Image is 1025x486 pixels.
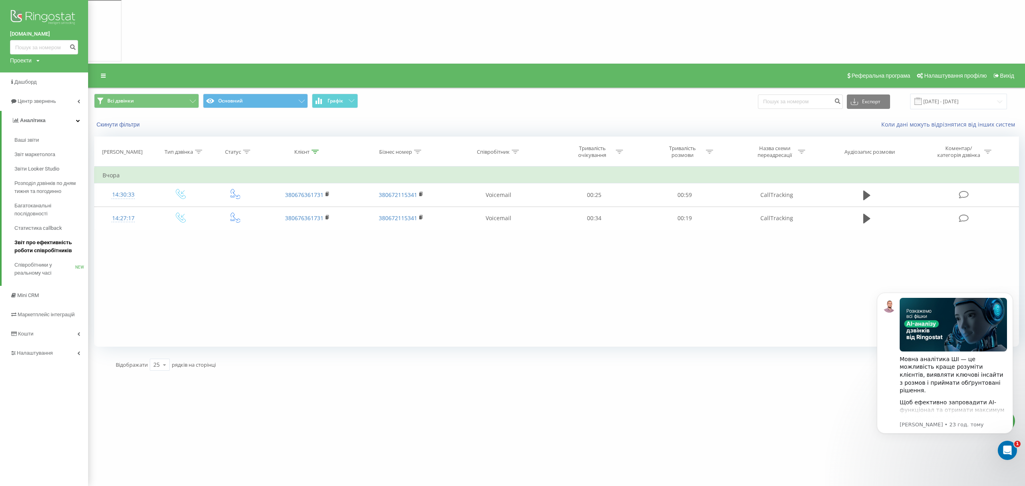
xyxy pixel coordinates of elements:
a: Реферальна програма [843,64,913,88]
div: 14:27:17 [102,211,144,226]
span: Налаштування профілю [924,72,987,79]
a: Налаштування профілю [913,64,989,88]
span: Графік [328,98,343,104]
input: Пошук за номером [10,40,78,54]
input: Пошук за номером [758,94,843,109]
span: 1 [1014,441,1021,447]
a: Звіт про ефективність роботи співробітників [14,235,88,258]
span: Всі дзвінки [107,98,134,104]
button: Скинути фільтри [94,121,144,128]
div: Тривалість очікування [571,145,614,159]
button: Основний [203,94,308,108]
span: Аналiтика [20,117,46,123]
a: Звіт маркетолога [14,147,88,162]
span: рядків на сторінці [172,361,216,368]
div: Бізнес номер [379,149,412,155]
a: Коли дані можуть відрізнятися вiд інших систем [881,120,1019,128]
span: Звіт маркетолога [14,151,55,159]
span: Відображати [116,361,148,368]
div: Співробітник [477,149,510,155]
div: Проекти [10,56,32,64]
span: Центр звернень [18,98,56,104]
button: Графік [312,94,358,108]
span: Кошти [18,331,33,337]
span: Розподіл дзвінків по дням тижня та погодинно [14,179,84,195]
a: Аналiтика [2,111,88,130]
td: Voicemail [448,183,549,207]
span: Багатоканальні послідовності [14,202,84,218]
span: Маркетплейс інтеграцій [18,311,75,317]
div: [PERSON_NAME] [102,149,143,155]
td: 00:19 [639,207,730,230]
div: 25 [153,361,160,369]
div: Статус [225,149,241,155]
td: 00:34 [549,207,639,230]
span: Налаштування [17,350,53,356]
a: Ваші звіти [14,133,88,147]
div: Тривалість розмови [661,145,704,159]
span: Mini CRM [17,292,39,298]
iframe: Intercom notifications повідомлення [865,280,1025,464]
div: Клієнт [294,149,310,155]
div: Коментар/категорія дзвінка [935,145,982,159]
span: Звіти Looker Studio [14,165,59,173]
div: Тип дзвінка [165,149,193,155]
a: 380676361731 [285,191,324,199]
a: 380672115341 [379,214,417,222]
div: Аудіозапис розмови [844,149,895,155]
span: Вихід [1000,72,1014,79]
span: Звіт про ефективність роботи співробітників [14,239,84,255]
button: Експорт [847,94,890,109]
span: Дашборд [14,79,37,85]
a: Вихід [990,64,1017,88]
span: Статистика callback [14,224,62,232]
a: Статистика callback [14,221,88,235]
a: Багатоканальні послідовності [14,199,88,221]
a: 380676361731 [285,214,324,222]
td: CallTracking [730,183,824,207]
span: Ваші звіти [14,136,39,144]
a: Розподіл дзвінків по дням тижня та погодинно [14,176,88,199]
td: CallTracking [730,207,824,230]
button: Всі дзвінки [94,94,199,108]
a: Співробітники у реальному часіNEW [14,258,88,280]
td: Вчора [94,167,1019,183]
div: Назва схеми переадресації [753,145,796,159]
td: 00:25 [549,183,639,207]
iframe: Intercom live chat [998,441,1017,460]
a: 380672115341 [379,191,417,199]
div: 14:30:33 [102,187,144,203]
span: Реферальна програма [852,72,910,79]
span: Співробітники у реальному часі [14,261,75,277]
a: Звіти Looker Studio [14,162,88,176]
td: 00:59 [639,183,730,207]
img: Ringostat logo [10,8,78,28]
a: [DOMAIN_NAME] [10,30,78,38]
td: Voicemail [448,207,549,230]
